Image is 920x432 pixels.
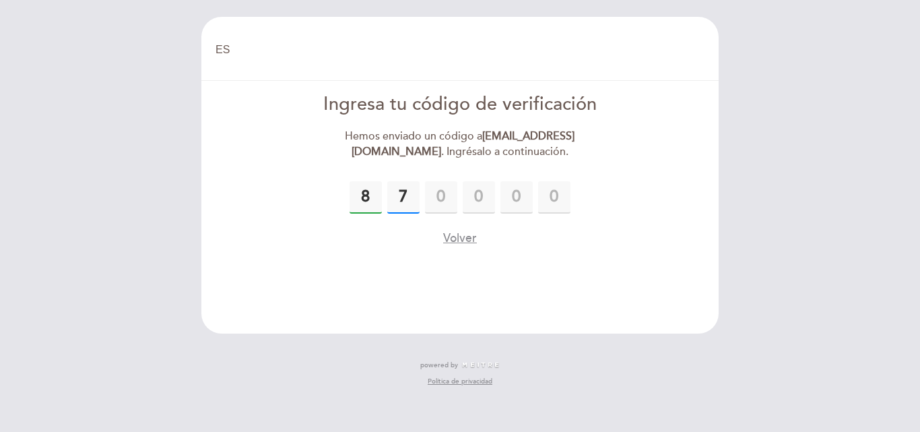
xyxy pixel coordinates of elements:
[306,92,615,118] div: Ingresa tu código de verificación
[306,129,615,160] div: Hemos enviado un código a . Ingrésalo a continuación.
[443,230,477,247] button: Volver
[428,377,492,386] a: Política de privacidad
[538,181,570,214] input: 0
[420,361,458,370] span: powered by
[352,129,575,158] strong: [EMAIL_ADDRESS][DOMAIN_NAME]
[500,181,533,214] input: 0
[387,181,420,214] input: 0
[420,361,500,370] a: powered by
[350,181,382,214] input: 0
[463,181,495,214] input: 0
[461,362,500,369] img: MEITRE
[425,181,457,214] input: 0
